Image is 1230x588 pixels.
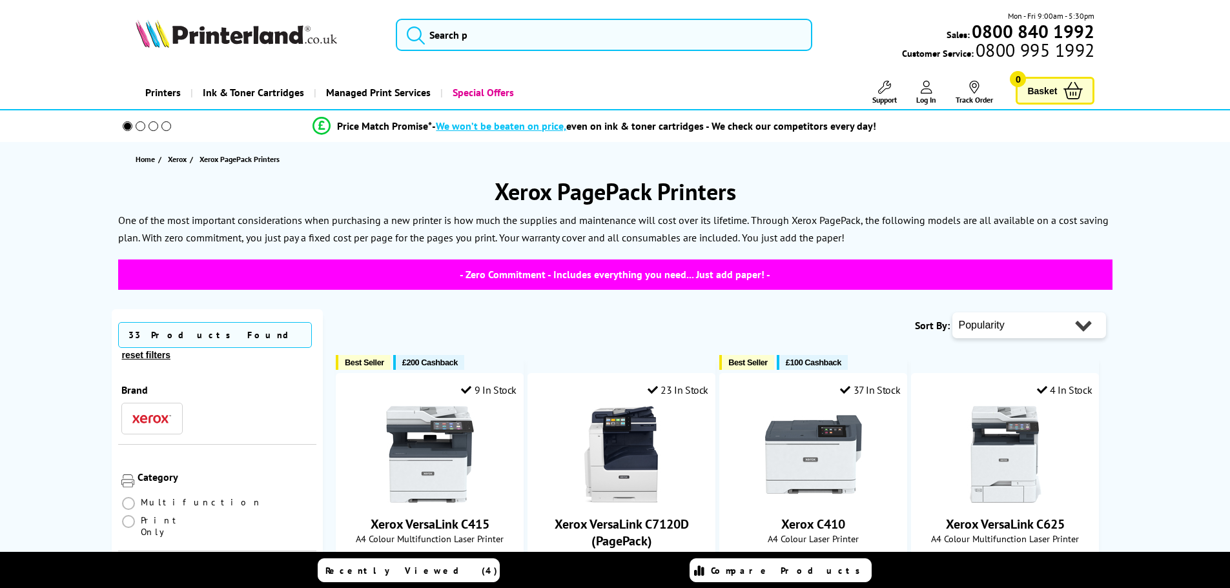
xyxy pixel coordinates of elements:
[555,516,689,549] a: Xerox VersaLink C7120D (PagePack)
[440,76,524,109] a: Special Offers
[872,95,897,105] span: Support
[396,19,812,51] input: Search p
[1027,82,1057,99] span: Basket
[916,95,936,105] span: Log In
[765,406,862,503] img: Xerox C410
[915,319,950,332] span: Sort By:
[957,492,1054,505] a: Xerox VersaLink C625
[902,44,1094,59] span: Customer Service:
[916,81,936,105] a: Log In
[970,25,1094,37] a: 0800 840 1992
[200,154,280,164] span: Xerox PagePack Printers
[918,532,1092,545] span: A4 Colour Multifunction Laser Printer
[112,176,1119,207] h1: Xerox PagePack Printers
[136,76,190,109] a: Printers
[946,516,1065,532] a: Xerox VersaLink C625
[118,322,312,348] span: 33 Products Found
[573,492,670,505] a: Xerox VersaLink C7120D (PagePack)
[402,358,458,367] span: £200 Cashback
[947,28,970,41] span: Sales:
[105,115,1085,137] li: modal_Promise
[141,514,218,538] span: Print Only
[132,414,171,423] img: Xerox
[728,358,768,367] span: Best Seller
[168,152,190,166] a: Xerox
[118,212,1112,247] p: One of the most important considerations when purchasing a new printer is how much the supplies a...
[777,355,848,370] button: £100 Cashback
[121,474,134,487] img: Category
[872,81,897,105] a: Support
[972,19,1094,43] b: 0800 840 1992
[203,76,304,109] span: Ink & Toner Cartridges
[168,152,187,166] span: Xerox
[1016,77,1094,105] a: Basket 0
[461,383,517,396] div: 9 In Stock
[314,76,440,109] a: Managed Print Services
[382,492,478,505] a: Xerox VersaLink C415
[957,406,1054,503] img: Xerox VersaLink C625
[138,471,314,483] div: Category
[190,76,314,109] a: Ink & Toner Cartridges
[136,19,337,48] img: Printerland Logo
[325,565,498,576] span: Recently Viewed (4)
[318,558,500,582] a: Recently Viewed (4)
[781,516,845,532] a: Xerox C410
[336,355,391,370] button: Best Seller
[786,358,841,367] span: £100 Cashback
[648,383,708,396] div: 23 In Stock
[345,358,384,367] span: Best Seller
[719,355,774,370] button: Best Seller
[128,410,175,427] button: Xerox
[382,406,478,503] img: Xerox VersaLink C415
[121,383,314,396] div: Brand
[1010,71,1026,87] span: 0
[371,516,489,532] a: Xerox VersaLink C415
[436,119,566,132] span: We won’t be beaten on price,
[141,496,262,508] span: Multifunction
[956,81,993,105] a: Track Order
[840,383,900,396] div: 37 In Stock
[690,558,872,582] a: Compare Products
[432,119,876,132] div: - even on ink & toner cartridges - We check our competitors every day!
[1037,383,1092,396] div: 4 In Stock
[393,355,464,370] button: £200 Cashback
[711,565,867,576] span: Compare Products
[1008,10,1094,22] span: Mon - Fri 9:00am - 5:30pm
[136,152,158,166] a: Home
[765,492,862,505] a: Xerox C410
[337,119,432,132] span: Price Match Promise*
[118,349,174,361] button: reset filters
[573,406,670,503] img: Xerox VersaLink C7120D (PagePack)
[535,549,708,562] span: A3 Colour Multifunction Laser Printer
[136,19,380,50] a: Printerland Logo
[118,259,1112,290] span: - Zero Commitment - Includes everything you need... Just add paper! -
[726,532,900,545] span: A4 Colour Laser Printer
[974,44,1094,56] span: 0800 995 1992
[343,532,517,545] span: A4 Colour Multifunction Laser Printer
